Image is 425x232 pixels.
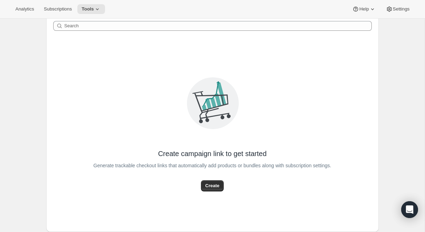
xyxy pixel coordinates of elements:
[11,4,38,14] button: Analytics
[205,182,219,189] span: Create
[77,4,105,14] button: Tools
[382,4,414,14] button: Settings
[348,4,380,14] button: Help
[40,4,76,14] button: Subscriptions
[15,6,34,12] span: Analytics
[359,6,369,12] span: Help
[64,21,372,31] input: Search
[401,201,418,218] div: Open Intercom Messenger
[82,6,94,12] span: Tools
[93,161,331,170] span: Generate trackable checkout links that automatically add products or bundles along with subscript...
[44,6,72,12] span: Subscriptions
[393,6,410,12] span: Settings
[158,149,266,159] span: Create campaign link to get started
[201,180,223,191] button: Create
